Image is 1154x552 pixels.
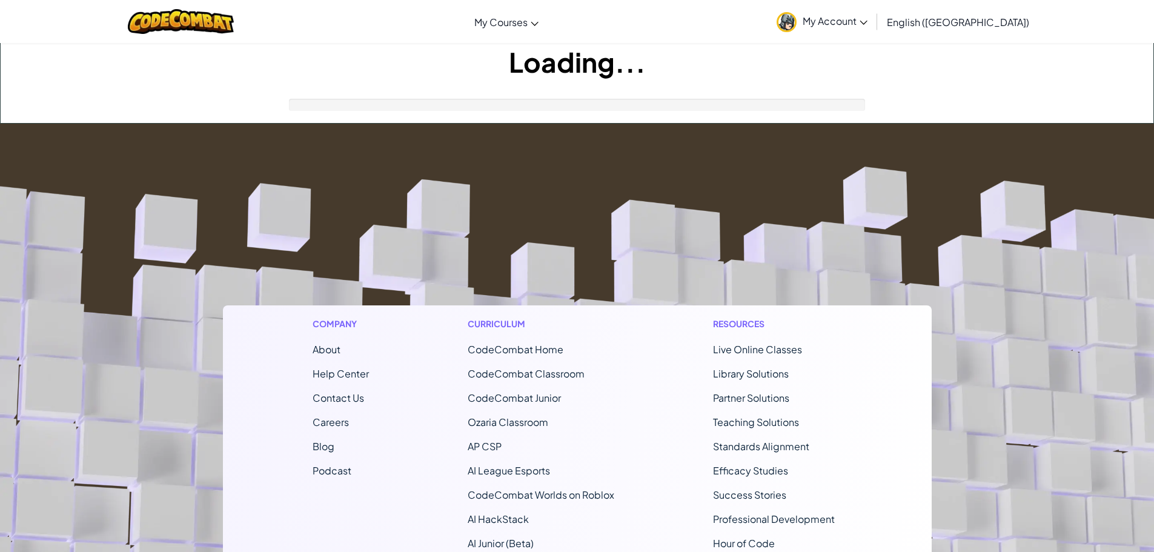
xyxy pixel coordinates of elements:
[468,391,561,404] a: CodeCombat Junior
[468,440,502,453] a: AP CSP
[1,43,1153,81] h1: Loading...
[468,318,614,330] h1: Curriculum
[887,16,1029,28] span: English ([GEOGRAPHIC_DATA])
[713,537,775,550] a: Hour of Code
[128,9,234,34] img: CodeCombat logo
[881,5,1035,38] a: English ([GEOGRAPHIC_DATA])
[713,367,789,380] a: Library Solutions
[468,488,614,501] a: CodeCombat Worlds on Roblox
[713,464,788,477] a: Efficacy Studies
[468,5,545,38] a: My Courses
[468,367,585,380] a: CodeCombat Classroom
[713,513,835,525] a: Professional Development
[313,464,351,477] a: Podcast
[771,2,874,41] a: My Account
[313,416,349,428] a: Careers
[468,464,550,477] a: AI League Esports
[313,391,364,404] span: Contact Us
[468,513,529,525] a: AI HackStack
[713,488,786,501] a: Success Stories
[468,416,548,428] a: Ozaria Classroom
[713,416,799,428] a: Teaching Solutions
[713,318,842,330] h1: Resources
[313,367,369,380] a: Help Center
[713,440,809,453] a: Standards Alignment
[777,12,797,32] img: avatar
[713,343,802,356] a: Live Online Classes
[468,537,534,550] a: AI Junior (Beta)
[803,15,867,27] span: My Account
[713,391,789,404] a: Partner Solutions
[474,16,528,28] span: My Courses
[313,440,334,453] a: Blog
[313,318,369,330] h1: Company
[313,343,340,356] a: About
[468,343,563,356] span: CodeCombat Home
